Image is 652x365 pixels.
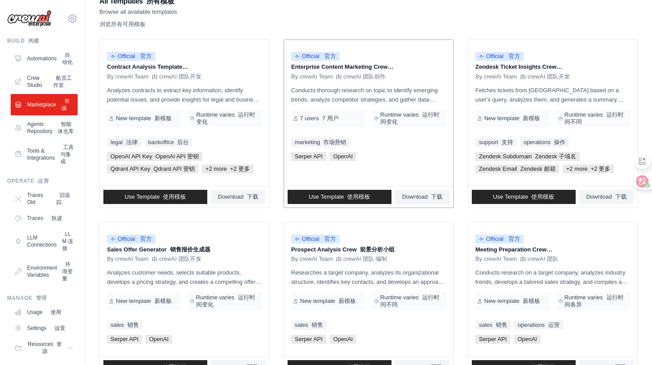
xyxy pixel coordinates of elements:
[56,192,70,205] font: 旧追踪
[336,73,386,80] font: 由 crewAI 团队创作
[324,53,336,59] font: 官方
[11,117,78,138] a: Agents Repository 智能体仓库
[126,139,138,145] font: 法律
[520,73,570,80] font: 由 crewAI 团队开发
[565,294,628,308] span: Runtime varies
[531,193,554,200] font: 使用模板
[62,52,73,65] font: 自动化
[11,337,78,358] button: Resources 资源
[548,322,560,328] font: 运营
[107,86,262,104] p: Analyzes contracts to extract key information, identify potential issues, and provide insights fo...
[509,235,520,242] font: 官方
[107,52,155,61] span: Official
[291,255,387,263] span: By crewAI Team
[380,111,439,125] font: 运行时间变化
[11,140,78,169] a: Tools & Integrations 工具与集成
[211,190,265,204] a: Download 下载
[125,193,186,200] span: Use Template
[107,165,198,173] span: Qdrant API Key
[291,235,340,243] span: Official
[309,193,370,200] span: Use Template
[475,86,630,104] p: Fetches tickets from [GEOGRAPHIC_DATA] based on a user's query, analyzes them, and generates a su...
[163,193,186,200] font: 使用模板
[140,53,152,59] font: 官方
[152,255,202,262] font: 由 crewAI 团队开发
[395,190,450,204] a: Download 下载
[484,298,540,305] span: New template
[196,111,255,125] font: 运行时变化
[36,295,47,301] font: 管理
[336,255,387,262] font: 由 crewAI 团队 编制
[107,255,202,263] span: By crewAI Team
[291,335,326,344] span: Serper API
[291,86,446,104] p: Conducts thorough research on topic to identify emerging trends, analyze competitor strategies, a...
[155,153,199,160] font: OpenAI API 密钥
[62,261,73,282] font: 环境变量
[99,21,146,27] font: 浏览所有可用模板
[502,139,513,145] font: 支持
[27,341,62,355] span: Resources
[312,322,323,328] font: 销售
[154,115,172,122] font: 新模板
[7,177,78,184] div: Operate
[322,115,339,122] font: 7 用户
[565,294,624,308] font: 运行时间各异
[38,178,49,184] font: 运营
[475,165,559,173] span: Zendesk Email
[523,115,540,122] font: 新模板
[196,111,260,126] span: Runtime varies
[586,193,627,200] span: Download
[339,298,356,304] font: 新模板
[60,144,74,165] font: 工具与集成
[475,268,630,287] p: Conducts research on a target company, analyzes industry trends, develops a tailored sales strate...
[579,190,634,204] a: Download 下载
[520,255,558,262] font: 由 crewAI 团队
[177,139,189,145] font: 后台
[11,188,78,209] a: Traces Old 旧追踪
[591,165,610,172] font: +2 更多
[484,115,540,122] span: New template
[475,335,510,344] span: Serper API
[475,255,558,263] span: By crewAI Team
[107,63,262,71] p: Contract Analysis Template
[51,215,62,221] font: 轨迹
[11,71,78,92] a: Crew Studio 船员工作室
[563,165,614,173] span: +2 more
[103,190,207,204] a: Use Template 使用模板
[196,294,260,308] span: Runtime varies
[431,193,443,200] font: 下载
[520,165,555,172] font: Zendesk 邮箱
[520,138,569,147] a: operations 操作
[154,165,195,172] font: Qdrant API 密钥
[107,245,262,254] p: Sales Offer Generator
[58,121,74,134] font: 智能体仓库
[291,73,386,80] span: By crewAI Team
[288,190,391,204] a: Use Template 使用模板
[330,152,356,161] span: OpenAI
[170,246,210,253] font: 销售报价生成器
[11,257,78,286] a: Environment Variables 环境变量
[615,193,627,200] font: 下载
[300,298,356,305] span: New template
[475,235,524,243] span: Official
[196,294,255,308] font: 运行时间变化
[55,325,65,331] font: 设置
[523,298,540,304] font: 新模板
[323,139,346,145] font: 市场营销
[152,73,202,80] font: 由 crewAI 团队开发
[28,38,40,44] font: 构建
[475,138,517,147] a: support 支持
[11,48,78,69] a: Automations 自动化
[493,193,554,200] span: Use Template
[509,53,520,59] font: 官方
[475,73,570,80] span: By crewAI Team
[324,235,336,242] font: 官方
[360,246,395,253] font: 前景分析小组
[347,193,370,200] font: 使用模板
[380,111,444,126] span: Runtime varies
[475,321,511,330] a: sales 销售
[496,322,507,328] font: 销售
[107,268,262,287] p: Analyzes customer needs, selects suitable products, develops a pricing strategy, and creates a co...
[291,138,350,147] a: marketing 市场营销
[565,111,624,125] font: 运行时间不同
